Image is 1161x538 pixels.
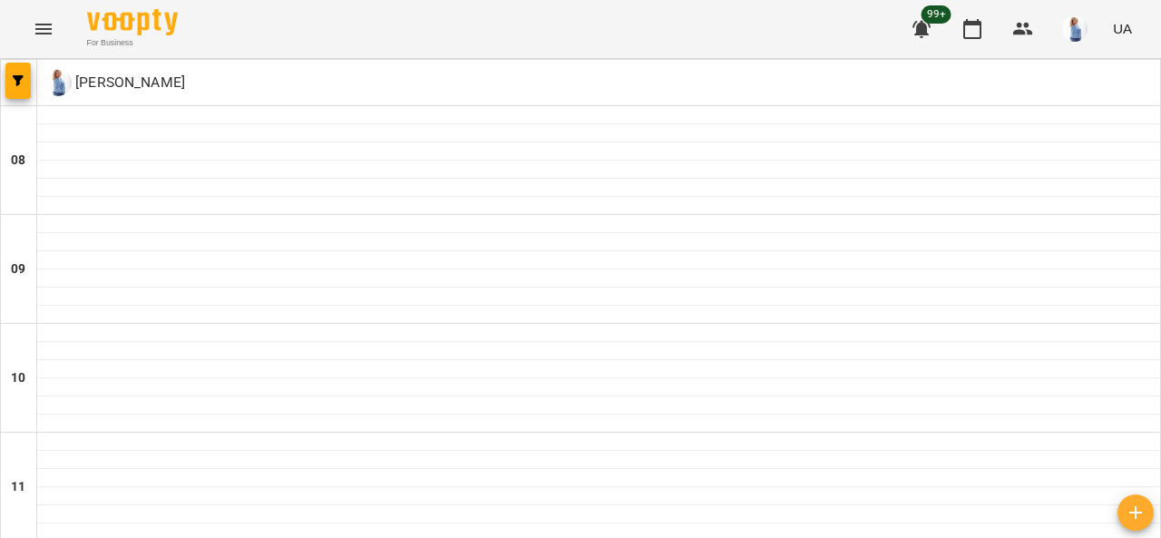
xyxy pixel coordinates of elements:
button: UA [1106,12,1139,45]
button: Menu [22,7,65,51]
div: Ірина Андрейко [44,69,185,96]
button: Створити урок [1117,494,1154,531]
h6: 10 [11,368,25,388]
a: І [PERSON_NAME] [44,69,185,96]
img: Voopty Logo [87,9,178,35]
img: І [44,69,72,96]
h6: 09 [11,259,25,279]
h6: 11 [11,477,25,497]
img: b38607bbce4ac937a050fa719d77eff5.jpg [1062,16,1088,42]
p: [PERSON_NAME] [72,72,185,93]
span: 99+ [922,5,951,24]
span: UA [1113,19,1132,38]
h6: 08 [11,151,25,171]
span: For Business [87,37,178,49]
